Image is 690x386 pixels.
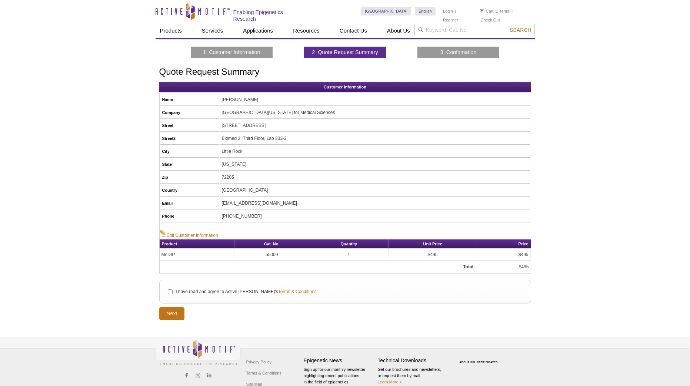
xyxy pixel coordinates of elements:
[463,264,475,269] strong: Total:
[156,337,241,367] img: Active Motif,
[289,24,324,38] a: Resources
[160,239,234,249] th: Product
[378,380,402,384] a: Learn More >
[159,67,531,78] h1: Quote Request Summary
[480,17,500,23] a: Check Out
[162,187,217,194] h5: Country
[383,24,414,38] a: About Us
[480,9,493,14] a: Cart
[162,148,217,155] h5: City
[389,249,477,261] td: $495
[220,94,530,106] td: [PERSON_NAME]
[220,158,530,171] td: [US_STATE]
[480,7,510,16] li: (1 items)
[162,135,217,142] h5: Street2
[162,96,217,103] h5: Name
[162,200,217,207] h5: Email
[220,120,530,132] td: [STREET_ADDRESS]
[477,261,530,273] td: $495
[513,7,514,16] li: |
[159,82,531,92] h2: Customer Information
[220,197,530,209] td: [EMAIL_ADDRESS][DOMAIN_NAME]
[220,210,530,222] td: [PHONE_NUMBER]
[162,213,217,219] h5: Phone
[162,109,217,116] h5: Company
[335,24,371,38] a: Contact Us
[309,249,389,261] td: 1
[162,174,217,181] h5: Zip
[175,288,316,295] label: I have read and agree to Active [PERSON_NAME]'s
[220,171,530,184] td: 72205
[309,239,389,249] th: Quantity
[234,249,309,261] td: 55009
[159,307,185,320] input: Next
[160,249,234,261] td: MeDIP
[160,229,218,239] a: Edit Customer Information
[304,358,374,364] h4: Epigenetic News
[220,184,530,197] td: [GEOGRAPHIC_DATA]
[312,49,378,56] a: 2 Quote Request Summary
[443,17,458,23] a: Register
[459,361,498,363] a: ABOUT SSL CERTIFICATES
[440,49,477,56] a: 3 Confirmation
[415,7,436,16] a: English
[239,24,277,38] a: Applications
[197,24,228,38] a: Services
[455,7,456,16] li: |
[203,49,260,56] a: 1 Customer Information
[389,239,477,249] th: Unit Price
[162,122,217,129] h5: Street
[443,9,453,14] a: Login
[414,24,535,36] input: Keyword, Cat. No.
[278,288,317,295] a: Terms & Conditions
[477,239,530,249] th: Price
[233,9,307,22] h2: Enabling Epigenetics Research
[220,145,530,158] td: Little Rock
[220,132,530,145] td: Biomed 2, Third Floor, Lab 333-2
[452,350,507,366] table: Click to Verify - This site chose Symantec SSL for secure e-commerce and confidential communicati...
[507,27,533,33] button: Search
[234,239,309,249] th: Cat. No.
[244,367,283,379] a: Terms & Conditions
[156,24,186,38] a: Products
[220,107,530,119] td: [GEOGRAPHIC_DATA][US_STATE] for Medical Sciences
[162,161,217,168] h5: State
[160,229,167,237] img: Edit
[244,356,273,367] a: Privacy Policy
[510,27,531,33] span: Search
[480,9,484,13] img: Your Cart
[378,366,448,385] p: Get our brochures and newsletters, or request them by mail.
[477,249,530,261] td: $495
[378,358,448,364] h4: Technical Downloads
[361,7,411,16] a: [GEOGRAPHIC_DATA]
